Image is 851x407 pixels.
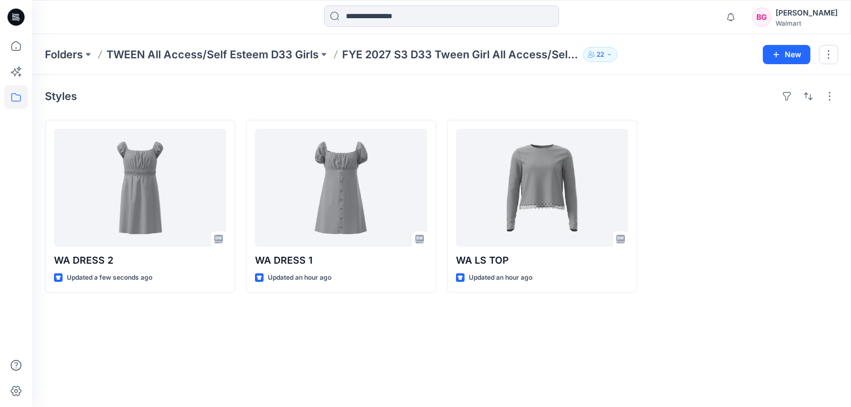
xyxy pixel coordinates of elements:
p: WA LS TOP [456,253,628,268]
p: 22 [597,49,604,60]
p: Updated an hour ago [268,272,331,283]
p: WA DRESS 2 [54,253,226,268]
p: FYE 2027 S3 D33 Tween Girl All Access/Self Esteem [342,47,579,62]
button: New [763,45,810,64]
div: [PERSON_NAME] [776,6,838,19]
h4: Styles [45,90,77,103]
a: Folders [45,47,83,62]
div: Walmart [776,19,838,27]
button: 22 [583,47,617,62]
a: WA DRESS 2 [54,129,226,247]
p: Updated an hour ago [469,272,532,283]
a: WA LS TOP [456,129,628,247]
a: WA DRESS 1 [255,129,427,247]
p: Updated a few seconds ago [67,272,152,283]
p: WA DRESS 1 [255,253,427,268]
a: TWEEN All Access/Self Esteem D33 Girls [106,47,319,62]
div: BG [752,7,771,27]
